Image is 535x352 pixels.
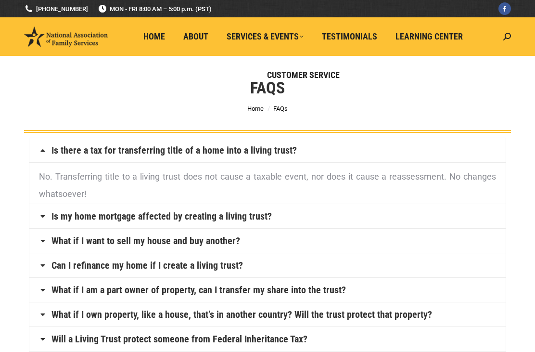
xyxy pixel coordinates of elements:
[51,211,272,221] a: Is my home mortgage affected by creating a living trust?
[39,168,496,203] p: No. Transferring title to a living trust does not cause a taxable event, nor does it cause a reas...
[51,145,297,155] a: Is there a tax for transferring title of a home into a living trust?
[260,66,346,84] a: Customer Service
[273,105,288,112] span: FAQs
[395,31,463,42] span: Learning Center
[137,27,172,46] a: Home
[315,27,384,46] a: Testimonials
[51,236,240,246] a: What if I want to sell my house and buy another?
[51,285,346,295] a: What if I am a part owner of property, can I transfer my share into the trust?
[183,31,208,42] span: About
[250,77,285,98] h1: FAQs
[98,4,212,13] span: MON - FRI 8:00 AM – 5:00 p.m. (PST)
[177,27,215,46] a: About
[143,31,165,42] span: Home
[247,105,264,112] a: Home
[24,4,88,13] a: [PHONE_NUMBER]
[51,310,432,319] a: What if I own property, like a house, that’s in another country? Will the trust protect that prop...
[24,26,108,46] img: National Association of Family Services
[227,31,304,42] span: Services & Events
[51,261,243,270] a: Can I refinance my home if I create a living trust?
[389,27,470,46] a: Learning Center
[498,2,511,15] a: Facebook page opens in new window
[322,31,377,42] span: Testimonials
[51,334,307,344] a: Will a Living Trust protect someone from Federal Inheritance Tax?
[267,70,340,80] span: Customer Service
